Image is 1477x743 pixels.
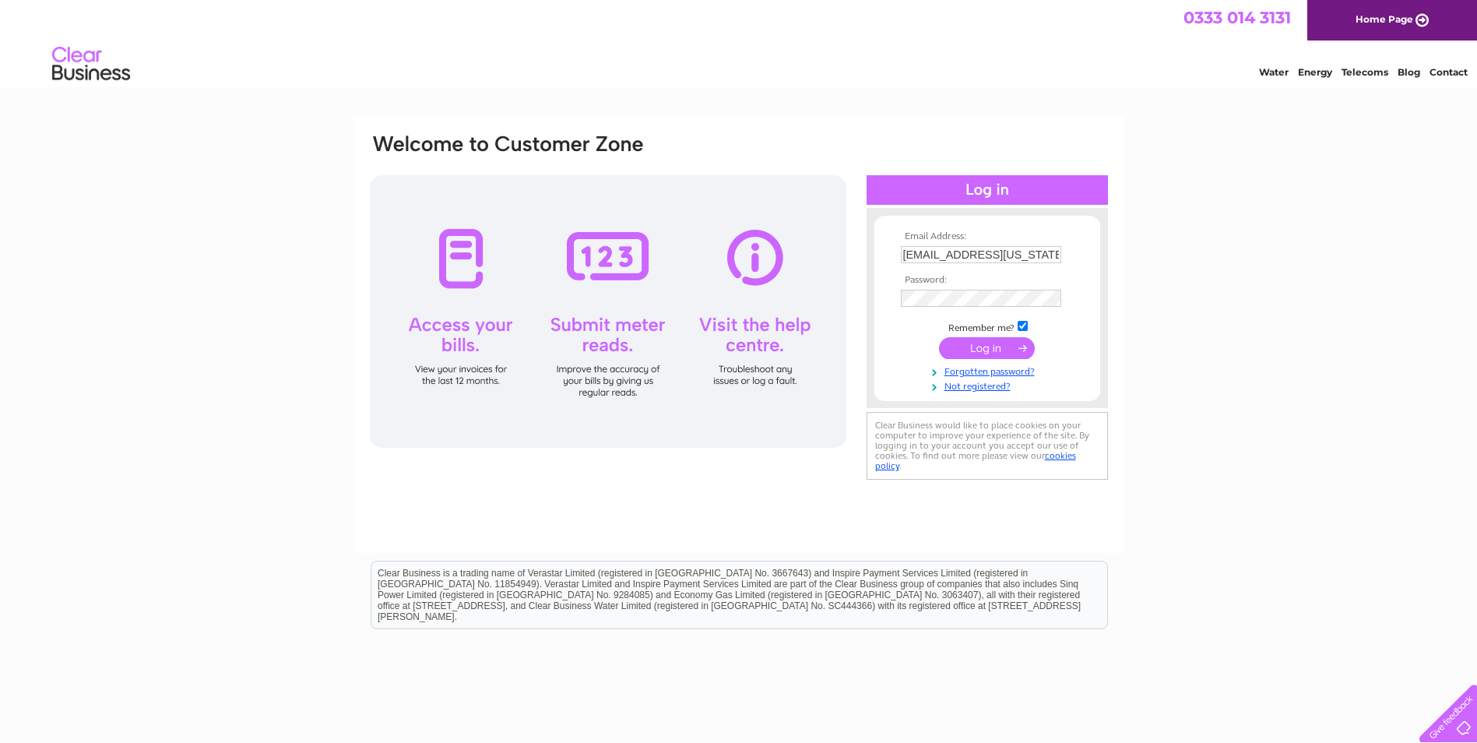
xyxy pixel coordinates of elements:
[867,412,1108,480] div: Clear Business would like to place cookies on your computer to improve your experience of the sit...
[51,40,131,88] img: logo.png
[1398,66,1420,78] a: Blog
[897,319,1078,334] td: Remember me?
[1430,66,1468,78] a: Contact
[901,363,1078,378] a: Forgotten password?
[1183,8,1291,27] a: 0333 014 3131
[897,231,1078,242] th: Email Address:
[371,9,1107,76] div: Clear Business is a trading name of Verastar Limited (registered in [GEOGRAPHIC_DATA] No. 3667643...
[1259,66,1289,78] a: Water
[939,337,1035,359] input: Submit
[901,378,1078,393] a: Not registered?
[1342,66,1388,78] a: Telecoms
[875,450,1076,471] a: cookies policy
[1298,66,1332,78] a: Energy
[897,275,1078,286] th: Password:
